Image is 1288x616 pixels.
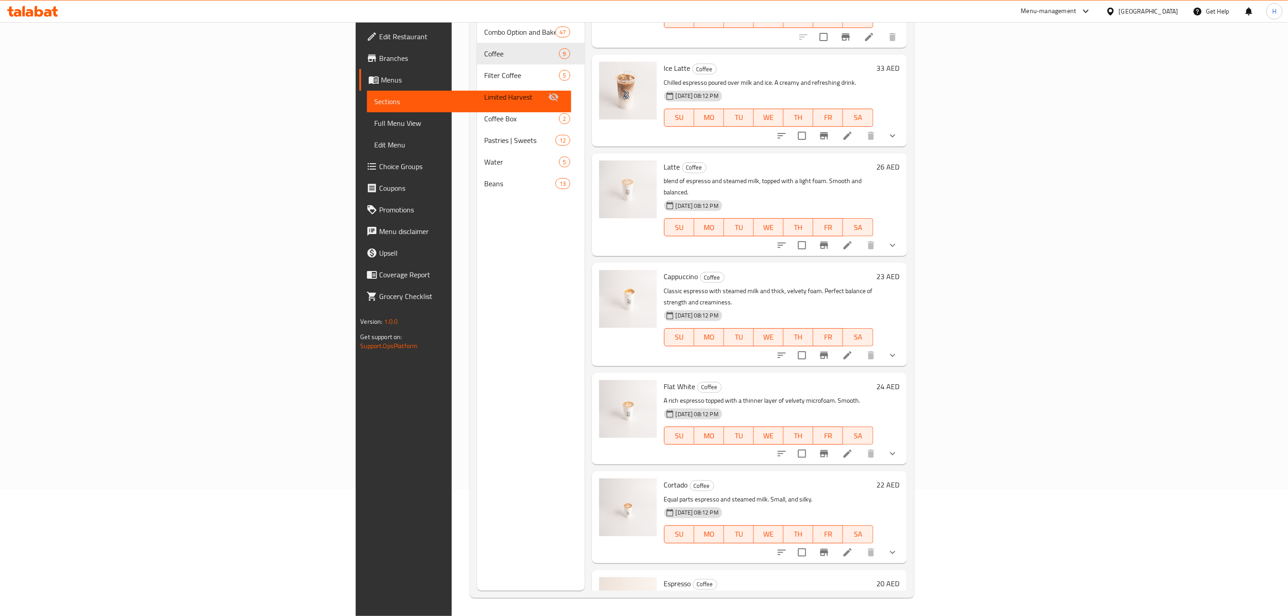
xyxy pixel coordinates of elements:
[842,547,853,558] a: Edit menu item
[700,272,724,283] div: Coffee
[672,92,722,100] span: [DATE] 08:12 PM
[698,221,720,234] span: MO
[847,528,869,541] span: SA
[664,478,688,492] span: Cortado
[693,64,716,74] span: Coffee
[379,161,564,172] span: Choice Groups
[882,234,903,256] button: show more
[814,28,833,46] span: Select to update
[724,328,754,346] button: TU
[379,183,564,193] span: Coupons
[359,156,571,177] a: Choice Groups
[787,528,810,541] span: TH
[484,135,555,146] span: Pastries | Sweets
[477,64,584,86] div: Filter Coffee5
[860,345,882,366] button: delete
[477,173,584,194] div: Beans13
[817,111,839,124] span: FR
[379,204,564,215] span: Promotions
[754,328,784,346] button: WE
[757,111,780,124] span: WE
[694,525,724,543] button: MO
[672,311,722,320] span: [DATE] 08:12 PM
[787,13,810,26] span: TH
[664,61,691,75] span: Ice Latte
[887,130,898,141] svg: Show Choices
[672,410,722,418] span: [DATE] 08:12 PM
[559,48,570,59] div: items
[813,345,835,366] button: Branch-specific-item
[887,240,898,251] svg: Show Choices
[784,218,813,236] button: TH
[484,156,559,167] span: Water
[784,427,813,445] button: TH
[843,525,873,543] button: SA
[847,429,869,442] span: SA
[813,443,835,464] button: Branch-specific-item
[698,429,720,442] span: MO
[793,126,811,145] span: Select to update
[672,202,722,210] span: [DATE] 08:12 PM
[477,18,584,198] nav: Menu sections
[843,427,873,445] button: SA
[664,427,694,445] button: SU
[724,218,754,236] button: TU
[664,109,694,127] button: SU
[367,91,571,112] a: Sections
[374,139,564,150] span: Edit Menu
[664,380,696,393] span: Flat White
[367,134,571,156] a: Edit Menu
[728,221,750,234] span: TU
[359,69,571,91] a: Menus
[548,92,559,102] svg: Inactive section
[724,525,754,543] button: TU
[477,129,584,151] div: Pastries | Sweets12
[556,179,569,188] span: 13
[668,528,691,541] span: SU
[555,135,570,146] div: items
[484,92,548,102] div: Limited Harvest
[817,221,839,234] span: FR
[877,270,900,283] h6: 23 AED
[559,113,570,124] div: items
[793,543,811,562] span: Select to update
[668,331,691,344] span: SU
[374,96,564,107] span: Sections
[698,382,721,392] span: Coffee
[813,218,843,236] button: FR
[664,175,873,198] p: blend of espresso and steamed milk, topped with a light foam. Smooth and balanced.
[784,525,813,543] button: TH
[484,70,559,81] div: Filter Coffee
[599,161,657,218] img: Latte
[754,427,784,445] button: WE
[864,32,875,42] a: Edit menu item
[359,26,571,47] a: Edit Restaurant
[817,331,839,344] span: FR
[771,542,793,563] button: sort-choices
[784,328,813,346] button: TH
[698,331,720,344] span: MO
[882,542,903,563] button: show more
[882,443,903,464] button: show more
[672,508,722,517] span: [DATE] 08:12 PM
[668,13,691,26] span: SU
[477,43,584,64] div: Coffee9
[664,328,694,346] button: SU
[813,328,843,346] button: FR
[847,111,869,124] span: SA
[374,118,564,129] span: Full Menu View
[882,125,903,147] button: show more
[599,380,657,438] img: Flat White
[693,579,717,589] span: Coffee
[843,218,873,236] button: SA
[793,236,811,255] span: Select to update
[701,272,724,283] span: Coffee
[724,427,754,445] button: TU
[359,199,571,221] a: Promotions
[559,115,570,123] span: 2
[555,178,570,189] div: items
[847,221,869,234] span: SA
[559,93,570,101] span: 3
[754,109,784,127] button: WE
